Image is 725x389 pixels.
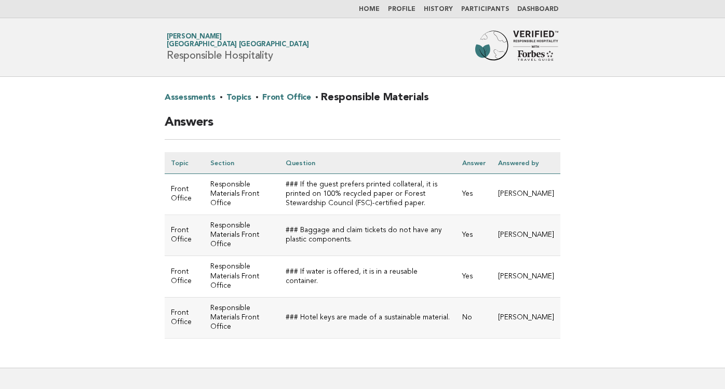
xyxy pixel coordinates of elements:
[204,152,279,174] th: Section
[204,297,279,338] td: Responsible Materials Front Office
[492,256,560,297] td: [PERSON_NAME]
[165,152,204,174] th: Topic
[165,297,204,338] td: Front Office
[388,6,415,12] a: Profile
[204,256,279,297] td: Responsible Materials Front Office
[492,215,560,256] td: [PERSON_NAME]
[204,215,279,256] td: Responsible Materials Front Office
[165,174,204,215] td: Front Office
[165,89,560,114] h2: · · · Responsible Materials
[456,152,492,174] th: Answer
[262,89,311,106] a: Front Office
[475,31,558,64] img: Forbes Travel Guide
[424,6,453,12] a: History
[517,6,558,12] a: Dashboard
[461,6,509,12] a: Participants
[165,89,216,106] a: Assessments
[279,174,456,215] td: ### If the guest prefers printed collateral, it is printed on 100% recycled paper or Forest Stewa...
[279,215,456,256] td: ### Baggage and claim tickets do not have any plastic components.
[456,256,492,297] td: Yes
[359,6,380,12] a: Home
[279,152,456,174] th: Question
[167,33,308,48] a: [PERSON_NAME][GEOGRAPHIC_DATA] [GEOGRAPHIC_DATA]
[165,256,204,297] td: Front Office
[165,215,204,256] td: Front Office
[167,34,308,61] h1: Responsible Hospitality
[492,174,560,215] td: [PERSON_NAME]
[456,215,492,256] td: Yes
[165,114,560,140] h2: Answers
[492,152,560,174] th: Answered by
[279,297,456,338] td: ### Hotel keys are made of a sustainable material.
[204,174,279,215] td: Responsible Materials Front Office
[226,89,251,106] a: Topics
[456,174,492,215] td: Yes
[492,297,560,338] td: [PERSON_NAME]
[456,297,492,338] td: No
[279,256,456,297] td: ### If water is offered, it is in a reusable container.
[167,42,308,48] span: [GEOGRAPHIC_DATA] [GEOGRAPHIC_DATA]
